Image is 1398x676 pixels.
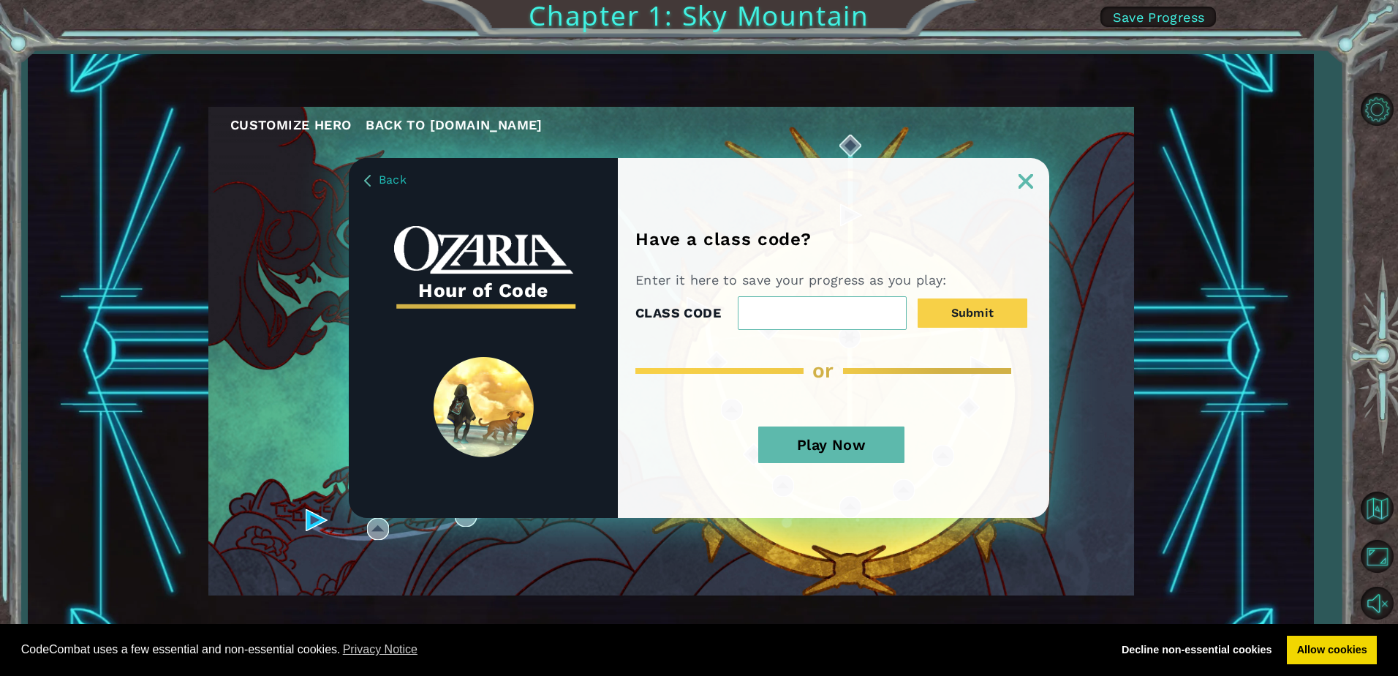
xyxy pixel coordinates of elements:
[1111,636,1282,665] a: deny cookies
[364,175,371,187] img: BackArrow_Dusk.png
[379,173,407,187] span: Back
[434,357,534,457] img: SpiritLandReveal.png
[635,229,816,249] h1: Have a class code?
[812,358,834,383] span: or
[635,271,952,289] p: Enter it here to save your progress as you play:
[918,298,1027,328] button: Submit
[394,226,573,274] img: whiteOzariaWordmark.png
[341,639,420,661] a: learn more about cookies
[635,302,721,324] label: CLASS CODE
[21,639,1100,661] span: CodeCombat uses a few essential and non-essential cookies.
[394,274,573,307] h3: Hour of Code
[758,427,904,463] button: Play Now
[1019,174,1033,189] img: ExitButton_Dusk.png
[1287,636,1377,665] a: allow cookies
